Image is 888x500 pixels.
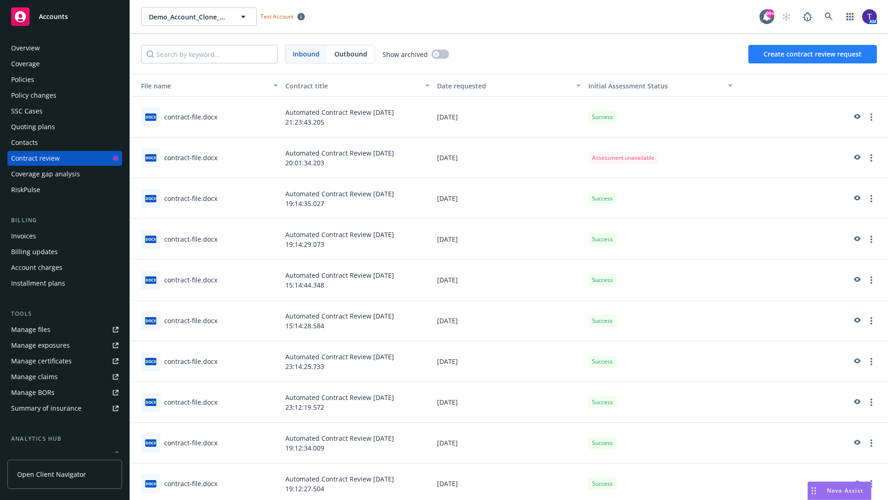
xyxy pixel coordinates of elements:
[748,45,877,63] button: Create contract review request
[866,234,877,245] a: more
[851,437,862,449] a: preview
[11,119,55,134] div: Quoting plans
[334,49,367,59] span: Outbound
[17,469,86,479] span: Open Client Navigator
[841,7,859,26] a: Switch app
[11,229,36,244] div: Invoices
[851,275,862,286] a: preview
[866,356,877,367] a: more
[11,447,88,462] div: Loss summary generator
[145,113,156,120] span: docx
[433,178,585,219] div: [DATE]
[164,194,217,203] div: contract-file.docx
[433,137,585,178] div: [DATE]
[282,97,433,137] div: Automated Contract Review [DATE] 21:23:43.205
[433,382,585,423] div: [DATE]
[851,152,862,163] a: preview
[282,219,433,260] div: Automated Contract Review [DATE] 19:14:29.073
[11,354,72,369] div: Manage certificates
[7,216,122,225] div: Billing
[827,487,863,494] span: Nova Assist
[592,357,613,366] span: Success
[282,423,433,463] div: Automated Contract Review [DATE] 19:12:34.009
[588,81,668,90] span: Initial Assessment Status
[866,315,877,326] a: more
[866,112,877,123] a: more
[766,9,774,18] div: 99+
[7,434,122,444] div: Analytics hub
[866,437,877,449] a: more
[145,195,156,202] span: docx
[11,338,70,353] div: Manage exposures
[808,482,820,500] div: Drag to move
[7,56,122,71] a: Coverage
[7,401,122,416] a: Summary of insurance
[851,315,862,326] a: preview
[260,12,294,20] span: Test Account
[164,316,217,325] div: contract-file.docx
[433,423,585,463] div: [DATE]
[592,317,613,325] span: Success
[164,356,217,366] div: contract-file.docx
[433,341,585,382] div: [DATE]
[282,260,433,300] div: Automated Contract Review [DATE] 15:14:44.348
[7,72,122,87] a: Policies
[145,236,156,243] span: docx
[293,49,320,59] span: Inbound
[7,104,122,119] a: SSC Cases
[164,438,217,448] div: contract-file.docx
[282,341,433,382] div: Automated Contract Review [DATE] 23:14:25.733
[149,12,229,22] span: Demo_Account_Clone_QA_CR_Tests_Prospect
[39,13,68,20] span: Accounts
[7,338,122,353] a: Manage exposures
[588,81,722,91] div: Toggle SortBy
[7,447,122,462] a: Loss summary generator
[808,481,871,500] button: Nova Assist
[11,151,60,166] div: Contract review
[777,7,795,26] a: Start snowing
[382,50,428,59] span: Show archived
[11,322,50,337] div: Manage files
[851,356,862,367] a: preview
[866,152,877,163] a: more
[11,167,80,181] div: Coverage gap analysis
[433,97,585,137] div: [DATE]
[141,7,257,26] button: Demo_Account_Clone_QA_CR_Tests_Prospect
[145,358,156,365] span: docx
[11,72,34,87] div: Policies
[433,300,585,341] div: [DATE]
[7,309,122,319] div: Tools
[145,154,156,161] span: docx
[433,219,585,260] div: [DATE]
[134,81,268,91] div: File name
[282,300,433,341] div: Automated Contract Review [DATE] 15:14:28.584
[327,45,375,63] span: Outbound
[866,275,877,286] a: more
[7,167,122,181] a: Coverage gap analysis
[285,81,419,91] div: Contract title
[7,182,122,197] a: RiskPulse
[282,178,433,219] div: Automated Contract Review [DATE] 19:14:35.027
[11,276,65,291] div: Installment plans
[282,137,433,178] div: Automated Contract Review [DATE] 20:01:34.203
[7,151,122,166] a: Contract review
[11,56,40,71] div: Coverage
[164,479,217,488] div: contract-file.docx
[7,119,122,134] a: Quoting plans
[164,234,217,244] div: contract-file.docx
[851,478,862,489] a: preview
[820,7,838,26] a: Search
[11,135,38,150] div: Contacts
[11,104,43,119] div: SSC Cases
[851,193,862,204] a: preview
[866,478,877,489] a: more
[7,369,122,384] a: Manage claims
[7,88,122,103] a: Policy changes
[285,45,327,63] span: Inbound
[164,397,217,407] div: contract-file.docx
[7,385,122,400] a: Manage BORs
[7,135,122,150] a: Contacts
[11,244,58,259] div: Billing updates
